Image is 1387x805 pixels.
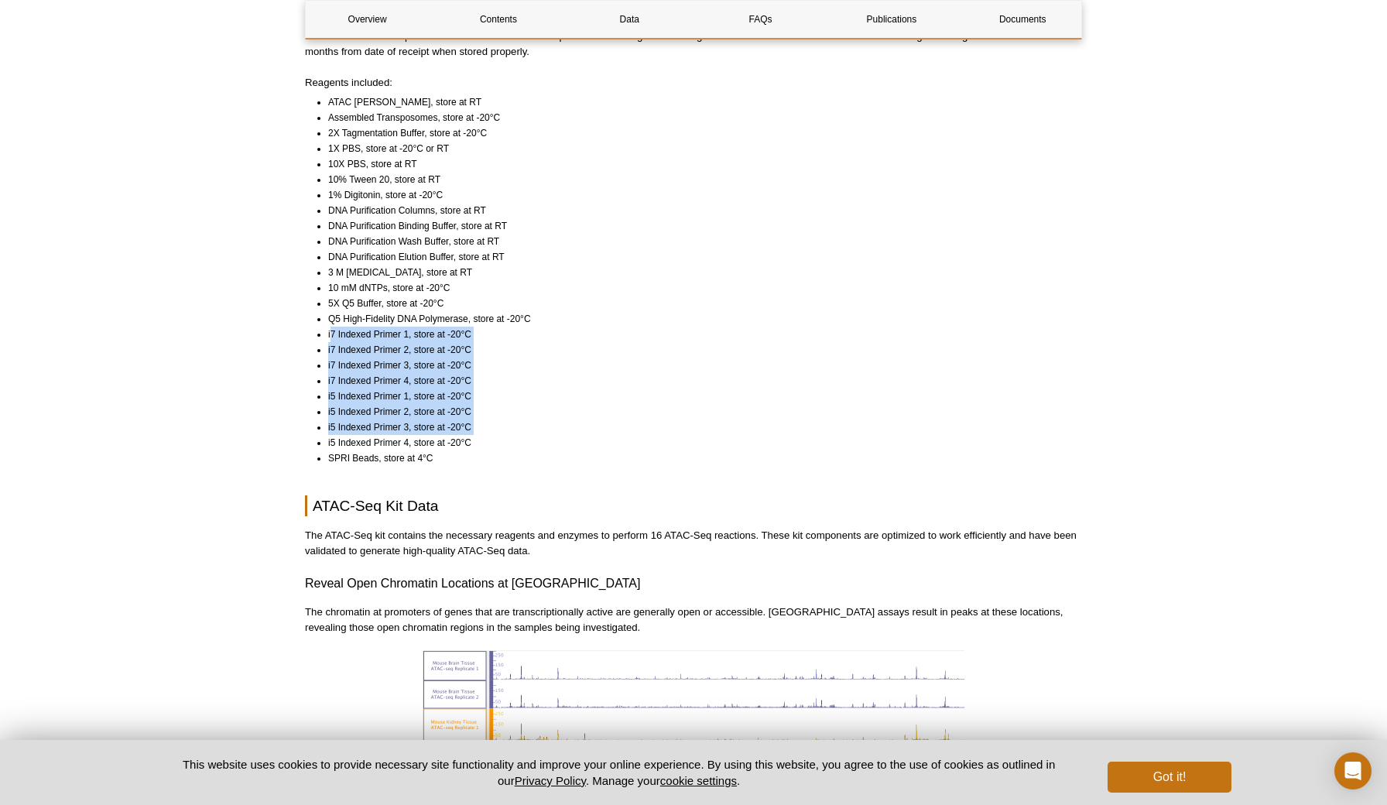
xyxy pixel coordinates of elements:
[515,774,586,787] a: Privacy Policy
[305,495,1082,516] h2: ATAC-Seq Kit Data
[328,141,1068,156] li: 1X PBS, store at -20°C or RT
[328,389,1068,404] li: i5 Indexed Primer 1, store at -20°C
[328,187,1068,203] li: 1% Digitonin, store at -20°C
[1334,752,1372,790] div: Open Intercom Messenger
[328,435,1068,450] li: i5 Indexed Primer 4, store at -20°C
[306,1,429,38] a: Overview
[328,296,1068,311] li: 5X Q5 Buffer, store at -20°C
[328,203,1068,218] li: DNA Purification Columns, store at RT
[328,156,1068,172] li: 10X PBS, store at RT
[328,373,1068,389] li: i7 Indexed Primer 4, store at -20°C
[305,605,1082,635] p: The chromatin at promoters of genes that are transcriptionally active are generally open or acces...
[699,1,822,38] a: FAQs
[305,528,1082,559] p: The ATAC-Seq kit contains the necessary reagents and enzymes to perform 16 ATAC-Seq reactions. Th...
[437,1,560,38] a: Contents
[961,1,1084,38] a: Documents
[328,420,1068,435] li: i5 Indexed Primer 3, store at -20°C
[660,774,737,787] button: cookie settings
[328,404,1068,420] li: i5 Indexed Primer 2, store at -20°C
[328,280,1068,296] li: 10 mM dNTPs, store at -20°C
[328,249,1068,265] li: DNA Purification Elution Buffer, store at RT
[328,265,1068,280] li: 3 M [MEDICAL_DATA], store at RT
[328,311,1068,327] li: Q5 High-Fidelity DNA Polymerase, store at -20°C
[328,358,1068,373] li: i7 Indexed Primer 3, store at -20°C
[328,125,1068,141] li: 2X Tagmentation Buffer, store at -20°C
[328,110,1068,125] li: Assembled Transposomes, store at -20°C
[328,218,1068,234] li: DNA Purification Binding Buffer, store at RT
[568,1,691,38] a: Data
[328,234,1068,249] li: DNA Purification Wash Buffer, store at RT
[328,342,1068,358] li: i7 Indexed Primer 2, store at -20°C
[305,574,1082,593] h3: Reveal Open Chromatin Locations at [GEOGRAPHIC_DATA]
[1108,762,1231,793] button: Got it!
[328,327,1068,342] li: i7 Indexed Primer 1, store at -20°C
[830,1,953,38] a: Publications
[328,94,1068,110] li: ATAC [PERSON_NAME], store at RT
[328,172,1068,187] li: 10% Tween 20, store at RT
[305,75,1082,91] p: Reagents included:
[328,450,1068,466] li: SPRI Beads, store at 4°C
[156,756,1082,789] p: This website uses cookies to provide necessary site functionality and improve your online experie...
